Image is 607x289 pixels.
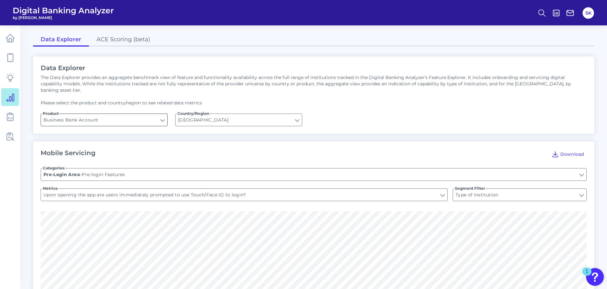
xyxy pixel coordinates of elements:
button: Download [549,149,587,159]
p: The Data Explorer provides an aggregate benchmark view of feature and functionality availability ... [41,74,587,93]
span: Categories [42,166,65,171]
span: Download [560,151,584,157]
span: by [PERSON_NAME] [13,15,114,20]
span: Country/Region [177,111,210,116]
span: Digital Banking Analyzer [13,6,114,15]
a: Data Explorer [33,33,89,47]
h2: Mobile Servicing [41,149,96,159]
span: Product [42,111,59,116]
p: Please select the product and country/region to see related data metrics [41,100,587,106]
a: ACE Scoring (beta) [89,33,158,47]
button: SK [583,7,594,19]
span: Segment Filter [454,186,486,191]
div: 1 [585,272,588,280]
span: Metrics [42,186,58,191]
h2: Data Explorer [41,64,587,72]
button: Open Resource Center, 1 new notification [586,268,604,286]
